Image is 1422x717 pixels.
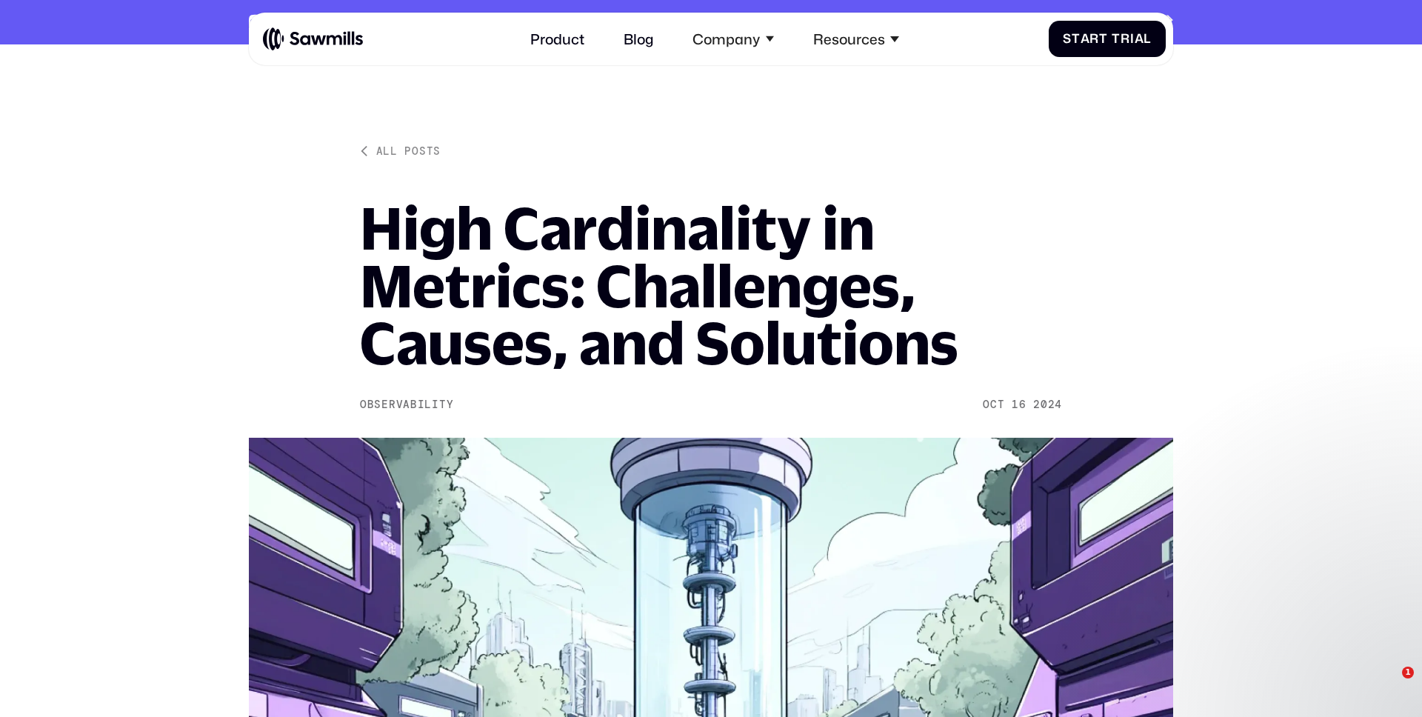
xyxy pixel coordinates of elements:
[1144,31,1152,46] span: l
[983,398,1004,411] div: Oct
[1049,21,1166,57] a: StartTrial
[813,30,885,47] div: Resources
[1089,31,1099,46] span: r
[1135,31,1144,46] span: a
[612,19,664,58] a: Blog
[360,398,453,411] div: Observability
[520,19,595,58] a: Product
[1130,31,1135,46] span: i
[360,144,441,158] a: All posts
[1012,398,1026,411] div: 16
[692,30,760,47] div: Company
[1372,667,1407,702] iframe: Intercom live chat
[1072,31,1081,46] span: t
[360,199,1062,372] h1: High Cardinality in Metrics: Challenges, Causes, and Solutions
[1112,31,1121,46] span: T
[1121,31,1130,46] span: r
[1081,31,1090,46] span: a
[376,144,441,158] div: All posts
[1063,31,1072,46] span: S
[1033,398,1062,411] div: 2024
[1099,31,1108,46] span: t
[1402,667,1414,678] span: 1
[682,19,784,58] div: Company
[803,19,909,58] div: Resources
